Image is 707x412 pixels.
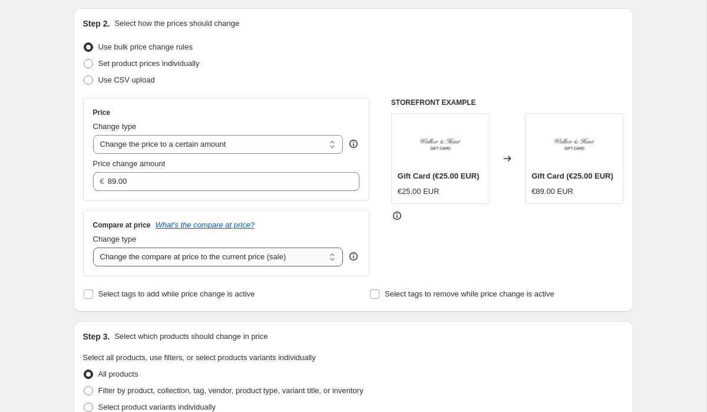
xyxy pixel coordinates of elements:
[93,108,110,117] h3: Price
[93,122,137,131] span: Change type
[83,18,110,29] h2: Step 2.
[98,370,138,378] span: All products
[98,403,216,411] span: Select product variants individually
[551,120,598,167] img: GIFT_CARD_80x.jpg
[531,187,573,196] span: €89.00 EUR
[385,289,554,298] span: Select tags to remove while price change is active
[83,331,110,342] h2: Step 3.
[531,172,613,180] span: Gift Card (€25.00 EUR)
[108,172,342,191] input: 80.00
[114,18,239,29] p: Select how the prices should change
[98,386,364,395] span: Filter by product, collection, tag, vendor, product type, variant title, or inventory
[93,159,166,168] span: Price change amount
[391,98,624,107] h6: STOREFRONT EXAMPLE
[83,353,316,362] span: Select all products, use filters, or select products variants individually
[156,220,255,229] button: What's the compare at price?
[93,235,137,243] span: Change type
[93,220,151,230] h3: Compare at price
[417,120,464,167] img: GIFT_CARD_80x.jpg
[398,172,480,180] span: Gift Card (€25.00 EUR)
[98,59,200,68] span: Set product prices individually
[98,75,155,84] span: Use CSV upload
[348,251,359,262] div: help
[114,331,267,342] p: Select which products should change in price
[98,42,193,51] span: Use bulk price change rules
[100,177,104,186] span: €
[98,289,255,298] span: Select tags to add while price change is active
[348,138,359,150] div: help
[398,187,440,196] span: €25.00 EUR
